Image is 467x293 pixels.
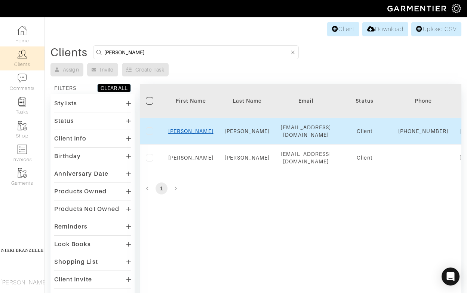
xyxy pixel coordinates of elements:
img: orders-icon-0abe47150d42831381b5fb84f609e132dff9fe21cb692f30cb5eec754e2cba89.png [18,145,27,154]
img: clients-icon-6bae9207a08558b7cb47a8932f037763ab4055f8c8b6bfacd5dc20c3e0201464.png [18,49,27,59]
img: comment-icon-a0a6a9ef722e966f86d9cbdc48e553b5cf19dbc54f86b18d962a5391bc8f6eb6.png [18,73,27,83]
div: [EMAIL_ADDRESS][DOMAIN_NAME] [281,124,331,139]
th: Toggle SortBy [337,84,393,118]
div: Reminders [54,223,87,230]
img: garments-icon-b7da505a4dc4fd61783c78ac3ca0ef83fa9d6f193b1c9dc38574b1d14d53ca28.png [18,168,27,178]
div: Client [342,154,387,161]
div: Shopping List [54,258,98,266]
img: dashboard-icon-dbcd8f5a0b271acd01030246c82b418ddd0df26cd7fceb0bd07c9910d44c42f6.png [18,26,27,35]
input: Search by name, email, phone, city, or state [104,48,290,57]
div: Client Invite [54,276,92,283]
a: Client [327,22,359,36]
div: Products Owned [54,188,107,195]
div: Birthday [54,152,81,160]
div: Products Not Owned [54,205,119,213]
div: Email [281,97,331,105]
div: First Name [168,97,213,105]
a: [PERSON_NAME] [225,155,270,161]
nav: pagination navigation [140,182,461,194]
div: [PHONE_NUMBER] [398,127,448,135]
img: garmentier-logo-header-white-b43fb05a5012e4ada735d5af1a66efaba907eab6374d6393d1fbf88cb4ef424d.png [384,2,452,15]
a: Upload CSV [411,22,461,36]
div: FILTERS [54,84,76,92]
button: CLEAR ALL [97,84,131,92]
a: Download [362,22,408,36]
div: Stylists [54,100,77,107]
a: [PERSON_NAME] [168,128,213,134]
div: Last Name [225,97,270,105]
img: reminder-icon-8004d30b9f0a5d33ae49ab947aed9ed385cf756f9e5892f1edd6e32f2345188e.png [18,97,27,106]
th: Toggle SortBy [219,84,276,118]
div: Look Books [54,241,91,248]
div: Status [54,117,74,125]
button: page 1 [156,182,168,194]
div: Open Intercom Messenger [442,268,460,286]
a: [PERSON_NAME] [225,128,270,134]
div: Clients [50,49,87,56]
div: Status [342,97,387,105]
div: Phone [398,97,448,105]
th: Toggle SortBy [163,84,219,118]
div: Client [342,127,387,135]
div: Client Info [54,135,87,142]
div: CLEAR ALL [101,84,127,92]
a: [PERSON_NAME] [168,155,213,161]
div: Anniversary Date [54,170,108,178]
img: gear-icon-white-bd11855cb880d31180b6d7d6211b90ccbf57a29d726f0c71d8c61bd08dd39cc2.png [452,4,461,13]
div: [EMAIL_ADDRESS][DOMAIN_NAME] [281,150,331,165]
img: garments-icon-b7da505a4dc4fd61783c78ac3ca0ef83fa9d6f193b1c9dc38574b1d14d53ca28.png [18,121,27,130]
